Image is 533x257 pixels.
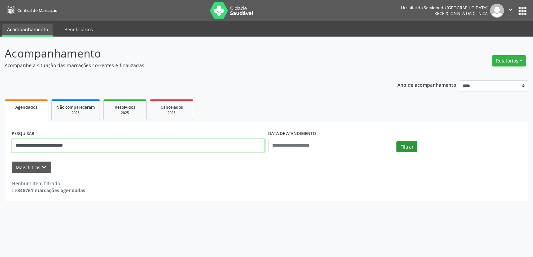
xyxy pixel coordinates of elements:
[397,80,456,89] p: Ano de acompanhamento
[108,110,142,115] div: 2025
[12,162,51,173] button: Mais filtroskeyboard_arrow_down
[401,5,488,11] div: Hospital do Servidor do [GEOGRAPHIC_DATA]
[492,55,526,66] button: Relatórios
[15,104,37,110] span: Agendados
[490,4,504,18] img: img
[12,129,34,139] label: PESQUISAR
[5,45,371,62] p: Acompanhamento
[396,141,417,152] button: Filtrar
[12,180,85,187] div: Nenhum item filtrado
[56,104,95,110] span: Não compareceram
[161,104,183,110] span: Cancelados
[155,110,188,115] div: 2025
[268,129,316,139] label: DATA DE ATENDIMENTO
[17,187,85,193] strong: 346761 marcações agendadas
[5,62,371,69] p: Acompanhe a situação das marcações correntes e finalizadas
[40,164,48,171] i: keyboard_arrow_down
[504,4,517,18] button: 
[434,11,488,16] span: Recepcionista da clínica
[17,8,57,13] span: Central de Marcação
[5,5,57,16] a: Central de Marcação
[12,187,85,194] div: de
[2,24,53,37] a: Acompanhamento
[115,104,135,110] span: Resolvidos
[56,110,95,115] div: 2025
[60,24,98,35] a: Beneficiários
[517,5,528,17] button: apps
[507,6,514,13] i: 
